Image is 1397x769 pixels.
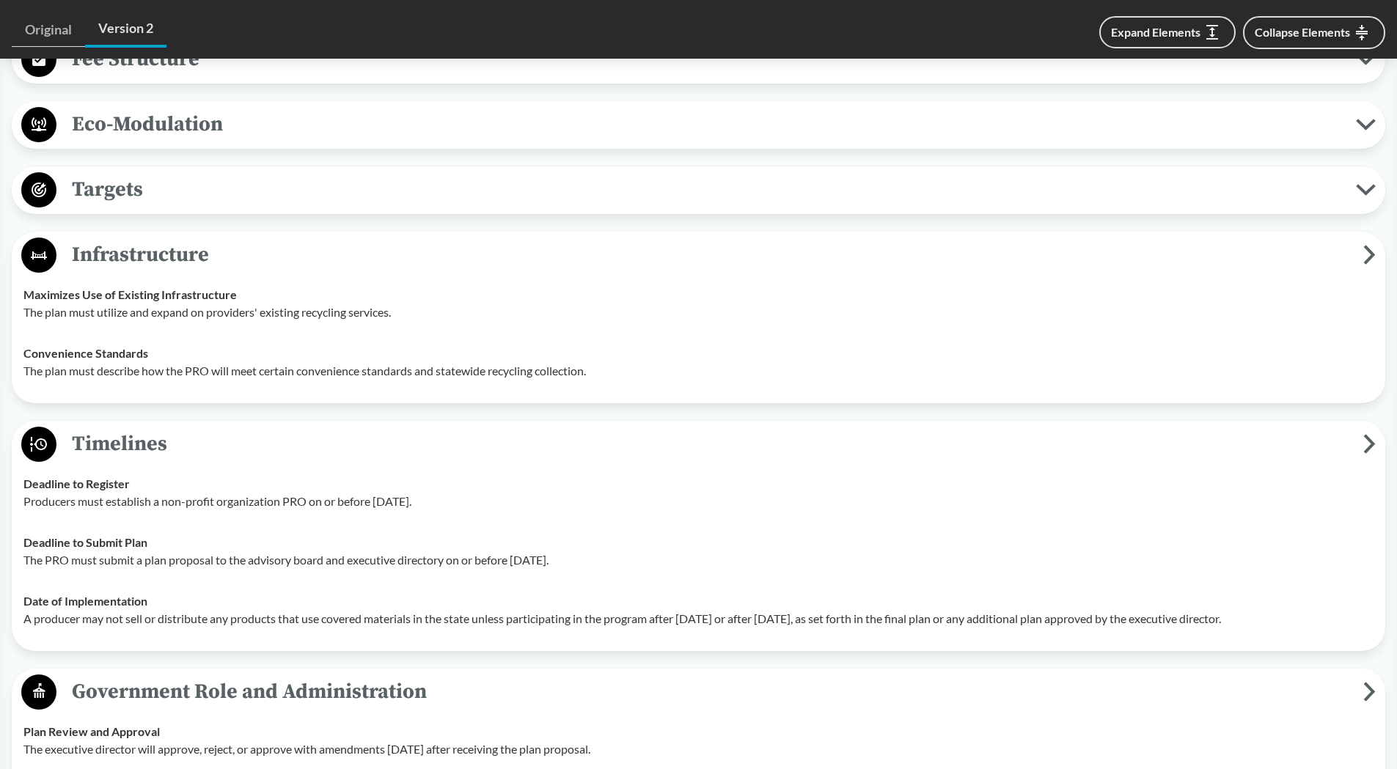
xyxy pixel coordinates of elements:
[23,535,147,549] strong: Deadline to Submit Plan
[56,238,1363,271] span: Infrastructure
[23,724,160,738] strong: Plan Review and Approval
[23,287,237,301] strong: Maximizes Use of Existing Infrastructure
[23,551,1374,569] p: The PRO must submit a plan proposal to the advisory board and executive directory on or before [D...
[23,610,1374,628] p: A producer may not sell or distribute any products that use covered materials in the state unless...
[23,493,1374,510] p: Producers must establish a non-profit organization PRO on or before [DATE].
[56,427,1363,460] span: Timelines
[1243,16,1385,49] button: Collapse Elements
[17,237,1380,274] button: Infrastructure
[23,740,1374,758] p: The executive director will approve, reject, or approve with amendments [DATE] after receiving th...
[17,172,1380,209] button: Targets
[56,43,1356,76] span: Fee Structure
[23,362,1374,380] p: The plan must describe how the PRO will meet certain convenience standards and statewide recyclin...
[23,303,1374,321] p: The plan must utilize and expand on providers' existing recycling services.
[17,674,1380,711] button: Government Role and Administration
[17,106,1380,144] button: Eco-Modulation
[23,346,148,360] strong: Convenience Standards
[17,426,1380,463] button: Timelines
[56,173,1356,206] span: Targets
[1099,16,1236,48] button: Expand Elements
[12,13,85,47] a: Original
[85,12,166,48] a: Version 2
[23,594,147,608] strong: Date of Implementation
[23,477,130,490] strong: Deadline to Register
[56,675,1363,708] span: Government Role and Administration
[56,108,1356,141] span: Eco-Modulation
[17,41,1380,78] button: Fee Structure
